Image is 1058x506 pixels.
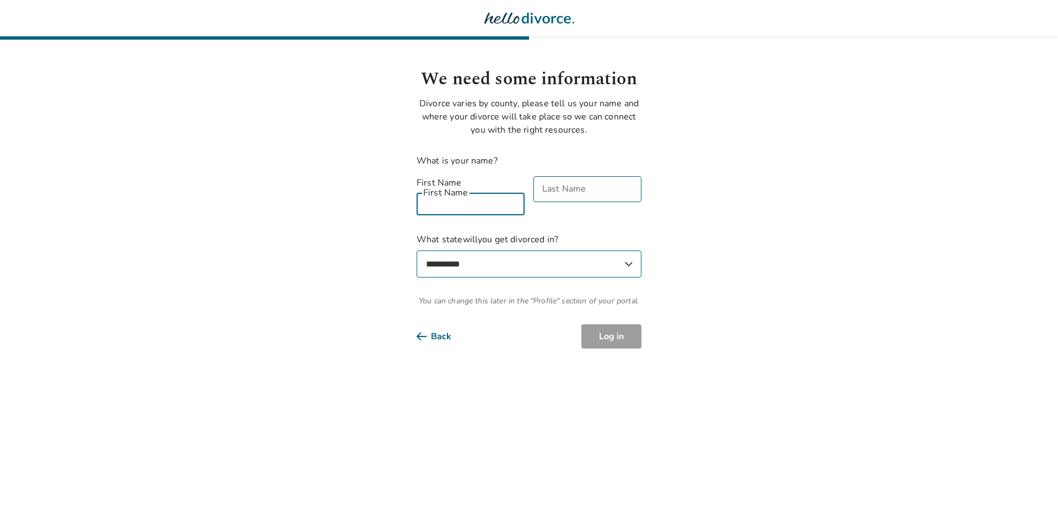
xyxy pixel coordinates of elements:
[417,155,498,167] label: What is your name?
[581,324,641,349] button: Log in
[417,251,641,278] select: What statewillyou get divorced in?
[417,233,641,278] label: What state will you get divorced in?
[417,66,641,93] h1: We need some information
[417,97,641,137] p: Divorce varies by county, please tell us your name and where your divorce will take place so we c...
[417,295,641,307] span: You can change this later in the "Profile" section of your portal.
[417,176,525,189] label: First Name
[1003,453,1058,506] iframe: Chat Widget
[417,324,469,349] button: Back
